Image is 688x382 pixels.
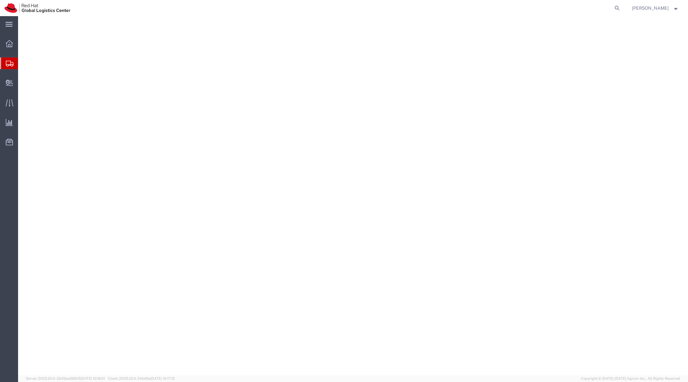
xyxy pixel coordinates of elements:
[581,376,680,381] span: Copyright © [DATE]-[DATE] Agistix Inc., All Rights Reserved
[26,377,105,380] span: Server: 2025.20.0-32d5ea39505
[151,377,175,380] span: [DATE] 10:17:12
[81,377,105,380] span: [DATE] 10:18:31
[5,3,70,13] img: logo
[18,16,688,375] iframe: FS Legacy Container
[632,4,679,12] button: [PERSON_NAME]
[108,377,175,380] span: Client: 2025.20.0-314a16e
[632,5,669,12] span: Soojung Mansberger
